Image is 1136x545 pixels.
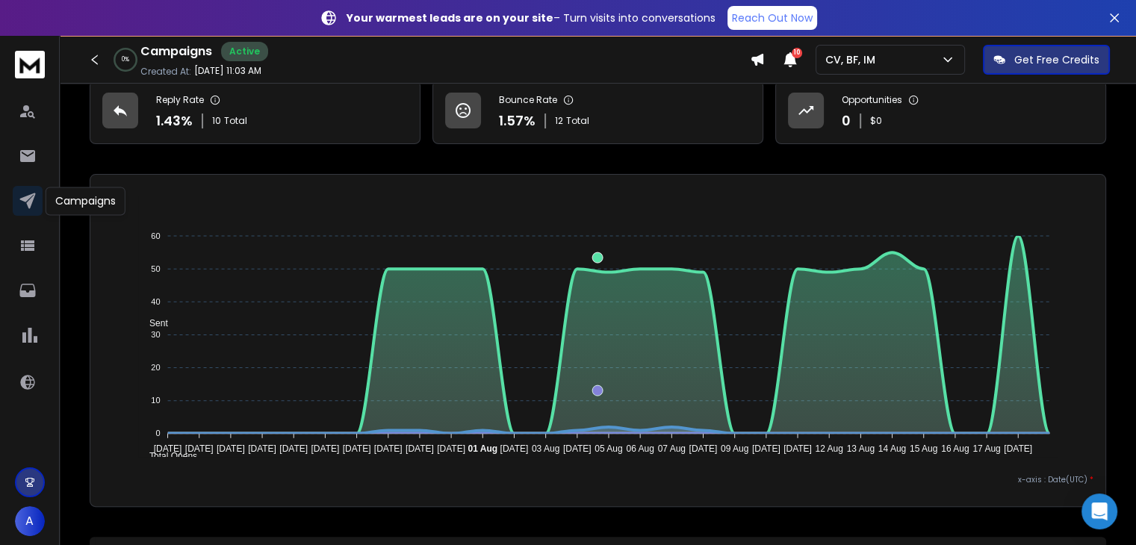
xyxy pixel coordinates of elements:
a: Reply Rate1.43%10Total [90,80,420,144]
span: Sent [138,318,168,328]
p: 1.43 % [156,110,193,131]
tspan: 17 Aug [973,443,1001,454]
tspan: 13 Aug [847,443,875,454]
strong: Your warmest leads are on your site [347,10,553,25]
tspan: [DATE] [217,443,245,454]
span: Total [566,115,589,127]
div: Active [221,42,268,61]
tspan: [DATE] [500,443,529,454]
tspan: 50 [152,264,161,273]
tspan: 09 Aug [721,443,748,454]
tspan: [DATE] [249,443,277,454]
p: Reach Out Now [732,10,813,25]
p: 0 % [122,55,129,64]
p: $ 0 [870,115,882,127]
tspan: 20 [152,363,161,372]
div: Open Intercom Messenger [1081,493,1117,529]
tspan: 12 Aug [816,443,843,454]
span: Total [224,115,247,127]
tspan: [DATE] [311,443,340,454]
p: 0 [842,110,851,131]
tspan: 30 [152,330,161,339]
tspan: 15 Aug [910,443,937,454]
button: A [15,506,45,536]
a: Reach Out Now [727,6,817,30]
p: Created At: [140,66,191,78]
tspan: 07 Aug [658,443,686,454]
a: Opportunities0$0 [775,80,1106,144]
tspan: [DATE] [374,443,403,454]
img: logo [15,51,45,78]
tspan: [DATE] [752,443,780,454]
tspan: [DATE] [154,443,182,454]
tspan: 0 [156,429,161,437]
tspan: [DATE] [185,443,214,454]
p: Get Free Credits [1014,52,1099,67]
p: Reply Rate [156,94,204,106]
tspan: [DATE] [563,443,592,454]
tspan: 03 Aug [532,443,559,454]
tspan: [DATE] [343,443,371,454]
tspan: [DATE] [438,443,466,454]
tspan: 10 [152,396,161,405]
tspan: 14 Aug [878,443,906,454]
p: Opportunities [842,94,902,106]
p: CV, BF, IM [825,52,881,67]
tspan: [DATE] [280,443,308,454]
tspan: 40 [152,297,161,306]
p: – Turn visits into conversations [347,10,716,25]
a: Bounce Rate1.57%12Total [432,80,763,144]
tspan: 05 Aug [595,443,623,454]
h1: Campaigns [140,43,212,60]
p: [DATE] 11:03 AM [194,65,261,77]
span: Total Opens [138,451,197,461]
span: 10 [792,48,802,58]
tspan: 60 [152,231,161,240]
div: Campaigns [46,187,125,215]
button: Get Free Credits [983,45,1110,75]
span: 10 [212,115,221,127]
tspan: 01 Aug [468,443,498,454]
p: x-axis : Date(UTC) [102,474,1093,485]
tspan: 06 Aug [627,443,654,454]
tspan: [DATE] [1005,443,1033,454]
tspan: [DATE] [783,443,812,454]
tspan: [DATE] [689,443,718,454]
tspan: [DATE] [406,443,434,454]
p: 1.57 % [499,110,536,131]
span: 12 [555,115,563,127]
tspan: 16 Aug [941,443,969,454]
p: Bounce Rate [499,94,557,106]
